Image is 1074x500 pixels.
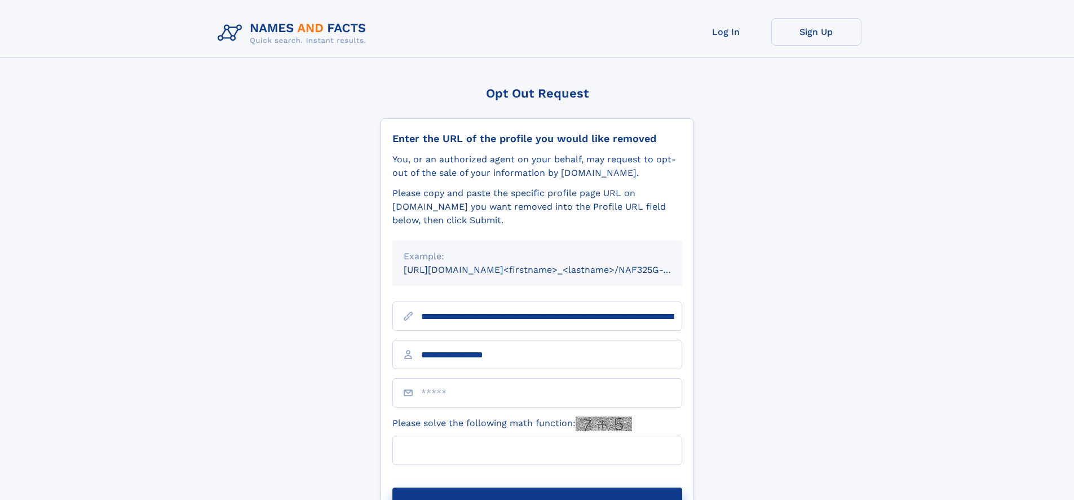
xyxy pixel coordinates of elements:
[392,417,632,431] label: Please solve the following math function:
[381,86,694,100] div: Opt Out Request
[213,18,375,48] img: Logo Names and Facts
[771,18,861,46] a: Sign Up
[392,187,682,227] div: Please copy and paste the specific profile page URL on [DOMAIN_NAME] you want removed into the Pr...
[681,18,771,46] a: Log In
[404,250,671,263] div: Example:
[404,264,704,275] small: [URL][DOMAIN_NAME]<firstname>_<lastname>/NAF325G-xxxxxxxx
[392,132,682,145] div: Enter the URL of the profile you would like removed
[392,153,682,180] div: You, or an authorized agent on your behalf, may request to opt-out of the sale of your informatio...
